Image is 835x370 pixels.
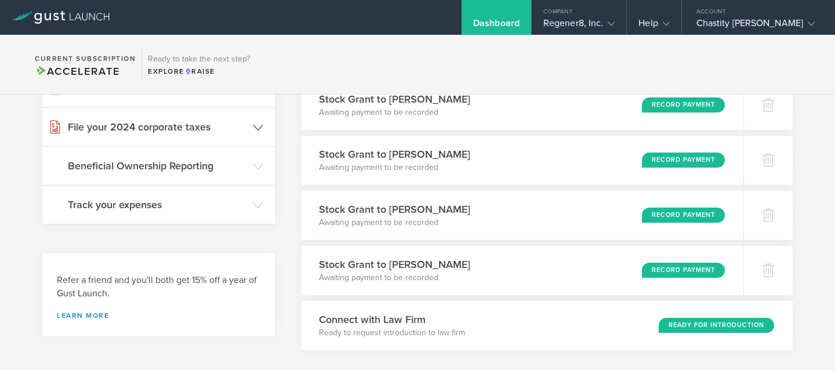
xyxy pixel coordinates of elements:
span: Raise [184,67,215,75]
div: Regener8, Inc. [543,17,615,35]
p: Awaiting payment to be recorded [319,107,470,118]
p: Awaiting payment to be recorded [319,272,470,284]
div: Stock Grant to [PERSON_NAME]Awaiting payment to be recordedRecord Payment [302,191,743,240]
div: Dashboard [473,17,520,35]
div: Stock Grant to [PERSON_NAME]Awaiting payment to be recordedRecord Payment [302,246,743,295]
div: Record Payment [642,263,725,278]
div: Record Payment [642,153,725,168]
iframe: Chat Widget [777,314,835,370]
h3: Refer a friend and you'll both get 15% off a year of Gust Launch. [57,274,260,300]
h3: Connect with Law Firm [319,312,465,327]
div: Ready for Introduction [659,318,774,333]
a: Learn more [57,312,260,319]
p: Awaiting payment to be recorded [319,217,470,228]
h3: Stock Grant to [PERSON_NAME] [319,92,470,107]
div: Stock Grant to [PERSON_NAME]Awaiting payment to be recordedRecord Payment [302,81,743,130]
h3: Ready to take the next step? [148,55,250,63]
h3: Track your expenses [68,197,247,212]
div: Ready to take the next step?ExploreRaise [141,46,256,82]
h3: Beneficial Ownership Reporting [68,158,247,173]
span: Accelerate [35,65,119,78]
h3: File your 2024 corporate taxes [68,119,247,135]
div: Help [638,17,669,35]
p: Ready to request introduction to law firm [319,327,465,339]
div: Chastity [PERSON_NAME] [696,17,815,35]
div: Connect with Law FirmReady to request introduction to law firmReady for Introduction [302,301,793,350]
div: Record Payment [642,208,725,223]
div: Record Payment [642,97,725,113]
h3: Stock Grant to [PERSON_NAME] [319,147,470,162]
p: Awaiting payment to be recorded [319,162,470,173]
h2: Current Subscription [35,55,136,62]
div: Stock Grant to [PERSON_NAME]Awaiting payment to be recordedRecord Payment [302,136,743,185]
h3: Stock Grant to [PERSON_NAME] [319,257,470,272]
h3: Stock Grant to [PERSON_NAME] [319,202,470,217]
div: Explore [148,66,250,77]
